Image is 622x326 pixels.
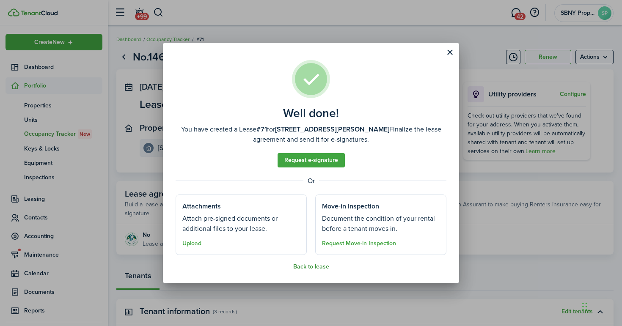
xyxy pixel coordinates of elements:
[283,107,339,120] well-done-title: Well done!
[182,240,201,247] button: Upload
[322,201,379,211] well-done-section-title: Move-in Inspection
[256,124,267,134] b: #71
[275,124,389,134] b: [STREET_ADDRESS][PERSON_NAME]
[182,201,221,211] well-done-section-title: Attachments
[293,263,329,270] button: Back to lease
[322,214,440,234] well-done-section-description: Document the condition of your rental before a tenant moves in.
[176,176,446,186] well-done-separator: Or
[443,45,457,60] button: Close modal
[580,285,622,326] iframe: Chat Widget
[278,153,345,167] a: Request e-signature
[176,124,446,145] well-done-description: You have created a Lease for Finalize the lease agreement and send it for e-signatures.
[182,214,300,234] well-done-section-description: Attach pre-signed documents or additional files to your lease.
[322,240,396,247] button: Request Move-in Inspection
[582,294,587,319] div: Drag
